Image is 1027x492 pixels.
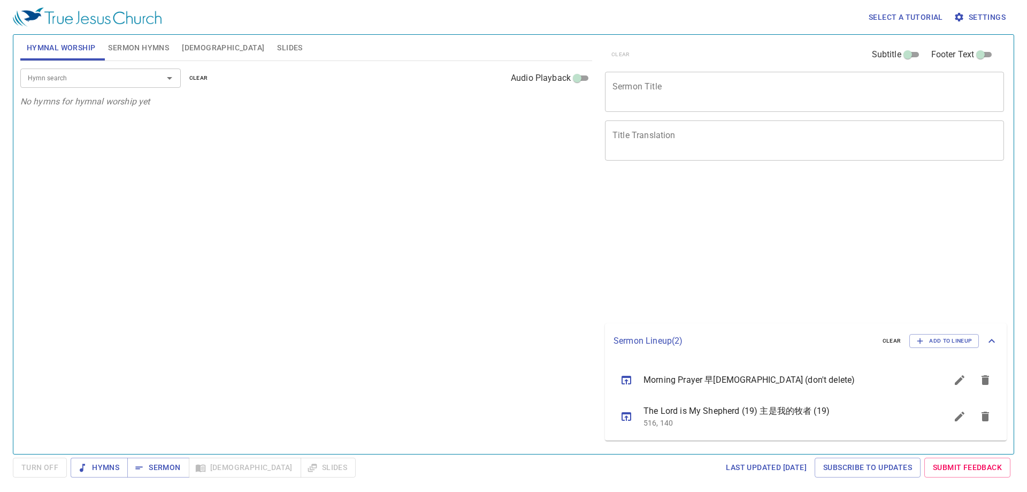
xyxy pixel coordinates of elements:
button: Add to Lineup [909,334,979,348]
span: Subscribe to Updates [823,461,912,474]
a: Last updated [DATE] [722,458,811,478]
span: Sermon Hymns [108,41,169,55]
i: No hymns for hymnal worship yet [20,96,150,107]
span: Audio Playback [511,72,571,85]
button: clear [183,72,214,85]
a: Submit Feedback [924,458,1010,478]
button: Sermon [127,458,189,478]
span: Hymnal Worship [27,41,96,55]
span: Add to Lineup [916,336,972,346]
button: Open [162,71,177,86]
span: Morning Prayer 早[DEMOGRAPHIC_DATA] (don't delete) [643,374,921,387]
button: Settings [952,7,1010,27]
ul: sermon lineup list [605,359,1007,440]
p: 516, 140 [643,418,921,428]
span: Footer Text [931,48,975,61]
div: Sermon Lineup(2)clearAdd to Lineup [605,323,1007,359]
iframe: from-child [601,172,925,320]
span: The Lord is My Shepherd (19) 主是我的牧者 (19) [643,405,921,418]
span: Select a tutorial [869,11,943,24]
span: clear [883,336,901,346]
span: Last updated [DATE] [726,461,807,474]
span: Submit Feedback [933,461,1002,474]
img: True Jesus Church [13,7,162,27]
span: clear [189,73,208,83]
span: Sermon [136,461,180,474]
span: Subtitle [872,48,901,61]
button: Hymns [71,458,128,478]
button: Select a tutorial [864,7,947,27]
span: Hymns [79,461,119,474]
a: Subscribe to Updates [815,458,921,478]
p: Sermon Lineup ( 2 ) [614,335,874,347]
span: Settings [956,11,1006,24]
button: clear [876,335,908,347]
span: Slides [277,41,302,55]
span: [DEMOGRAPHIC_DATA] [182,41,264,55]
